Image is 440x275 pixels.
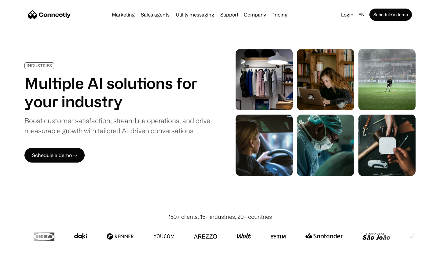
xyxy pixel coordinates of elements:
a: Support [218,12,241,17]
div: en [356,10,368,19]
a: Sales agents [138,12,172,17]
a: Schedule a demo → [24,148,85,163]
div: 150+ clients, 15+ industries, 20+ countries [168,213,272,221]
aside: Language selected: English [6,264,37,273]
a: Marketing [109,12,137,17]
a: Schedule a demo [369,9,412,21]
a: home [28,10,71,19]
h1: Multiple AI solutions for your industry [24,74,210,111]
a: Login [339,10,356,19]
ul: Language list [12,264,37,273]
div: Boost customer satisfaction, streamline operations, and drive measurable growth with tailored AI-... [24,116,210,136]
a: Utility messaging [173,12,217,17]
a: Pricing [269,12,290,17]
div: Company [242,10,268,19]
div: INDUSTRIES [27,63,52,68]
div: en [358,10,365,19]
div: Company [244,10,266,19]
